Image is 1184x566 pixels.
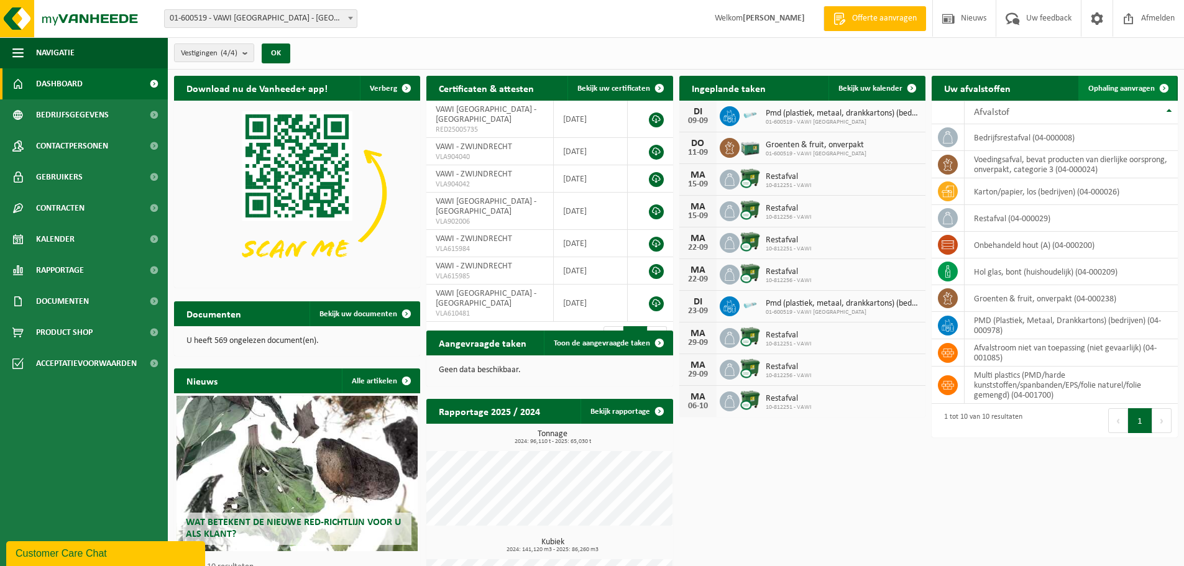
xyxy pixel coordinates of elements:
[766,150,866,158] span: 01-600519 - VAWI [GEOGRAPHIC_DATA]
[174,76,340,100] h2: Download nu de Vanheede+ app!
[740,104,761,126] img: LP-SK-00060-HPE-11
[965,124,1178,151] td: bedrijfsrestafval (04-000008)
[436,180,544,189] span: VLA904042
[686,139,710,148] div: DO
[740,231,761,252] img: WB-1100-CU
[766,394,812,404] span: Restafval
[436,105,536,124] span: VAWI [GEOGRAPHIC_DATA] - [GEOGRAPHIC_DATA]
[36,255,84,286] span: Rapportage
[686,275,710,284] div: 22-09
[766,309,919,316] span: 01-600519 - VAWI [GEOGRAPHIC_DATA]
[938,407,1022,434] div: 1 tot 10 van 10 resultaten
[686,107,710,117] div: DI
[554,285,628,322] td: [DATE]
[686,202,710,212] div: MA
[740,390,761,411] img: WB-1100-CU
[766,172,812,182] span: Restafval
[36,193,85,224] span: Contracten
[740,358,761,379] img: WB-1100-CU
[177,396,418,551] a: Wat betekent de nieuwe RED-richtlijn voor u als klant?
[1152,408,1172,433] button: Next
[186,518,401,539] span: Wat betekent de nieuwe RED-richtlijn voor u als klant?
[686,265,710,275] div: MA
[174,43,254,62] button: Vestigingen(4/4)
[766,372,812,380] span: 10-812256 - VAWI
[965,178,1178,205] td: karton/papier, los (bedrijven) (04-000026)
[433,430,672,445] h3: Tonnage
[174,301,254,326] h2: Documenten
[581,399,672,424] a: Bekijk rapportage
[965,312,1178,339] td: PMD (Plastiek, Metaal, Drankkartons) (bedrijven) (04-000978)
[174,368,230,393] h2: Nieuws
[849,12,920,25] span: Offerte aanvragen
[686,117,710,126] div: 09-09
[554,165,628,193] td: [DATE]
[554,101,628,138] td: [DATE]
[436,234,512,244] span: VAWI - ZWIJNDRECHT
[766,182,812,189] span: 10-812251 - VAWI
[36,162,83,193] span: Gebruikers
[567,76,672,101] a: Bekijk uw certificaten
[360,76,419,101] button: Verberg
[686,148,710,157] div: 11-09
[36,224,75,255] span: Kalender
[433,439,672,445] span: 2024: 96,110 t - 2025: 65,030 t
[554,339,650,347] span: Toon de aangevraagde taken
[686,339,710,347] div: 29-09
[436,152,544,162] span: VLA904040
[1108,408,1128,433] button: Previous
[686,370,710,379] div: 29-09
[965,258,1178,285] td: hol glas, bont (huishoudelijk) (04-000209)
[433,547,672,553] span: 2024: 141,120 m3 - 2025: 86,260 m3
[554,230,628,257] td: [DATE]
[436,289,536,308] span: VAWI [GEOGRAPHIC_DATA] - [GEOGRAPHIC_DATA]
[554,193,628,230] td: [DATE]
[932,76,1023,100] h2: Uw afvalstoffen
[426,399,553,423] h2: Rapportage 2025 / 2024
[679,76,778,100] h2: Ingeplande taken
[838,84,902,93] span: Bekijk uw kalender
[965,339,1178,367] td: afvalstroom niet van toepassing (niet gevaarlijk) (04-001085)
[36,68,83,99] span: Dashboard
[766,214,812,221] span: 10-812256 - VAWI
[740,326,761,347] img: WB-1100-CU
[436,262,512,271] span: VAWI - ZWIJNDRECHT
[766,277,812,285] span: 10-812256 - VAWI
[686,170,710,180] div: MA
[436,244,544,254] span: VLA615984
[186,337,408,345] p: U heeft 569 ongelezen document(en).
[342,368,419,393] a: Alle artikelen
[686,212,710,221] div: 15-09
[164,9,357,28] span: 01-600519 - VAWI NV - ANTWERPEN
[743,14,805,23] strong: [PERSON_NAME]
[436,142,512,152] span: VAWI - ZWIJNDRECHT
[740,168,761,189] img: WB-1100-CU
[686,297,710,307] div: DI
[439,366,660,375] p: Geen data beschikbaar.
[1128,408,1152,433] button: 1
[766,340,812,348] span: 10-812251 - VAWI
[436,125,544,135] span: RED25005735
[174,101,420,285] img: Download de VHEPlus App
[36,99,109,130] span: Bedrijfsgegevens
[426,331,539,355] h2: Aangevraagde taken
[740,199,761,221] img: WB-1100-CU
[766,331,812,340] span: Restafval
[686,402,710,411] div: 06-10
[310,301,419,326] a: Bekijk uw documenten
[36,130,108,162] span: Contactpersonen
[965,285,1178,312] td: groenten & fruit, onverpakt (04-000238)
[766,245,812,253] span: 10-812251 - VAWI
[262,43,290,63] button: OK
[36,317,93,348] span: Product Shop
[965,151,1178,178] td: voedingsafval, bevat producten van dierlijke oorsprong, onverpakt, categorie 3 (04-000024)
[686,360,710,370] div: MA
[165,10,357,27] span: 01-600519 - VAWI NV - ANTWERPEN
[686,180,710,189] div: 15-09
[766,235,812,245] span: Restafval
[740,263,761,284] img: WB-1100-CU
[36,286,89,317] span: Documenten
[319,310,397,318] span: Bekijk uw documenten
[36,348,137,379] span: Acceptatievoorwaarden
[965,367,1178,404] td: multi plastics (PMD/harde kunststoffen/spanbanden/EPS/folie naturel/folie gemengd) (04-001700)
